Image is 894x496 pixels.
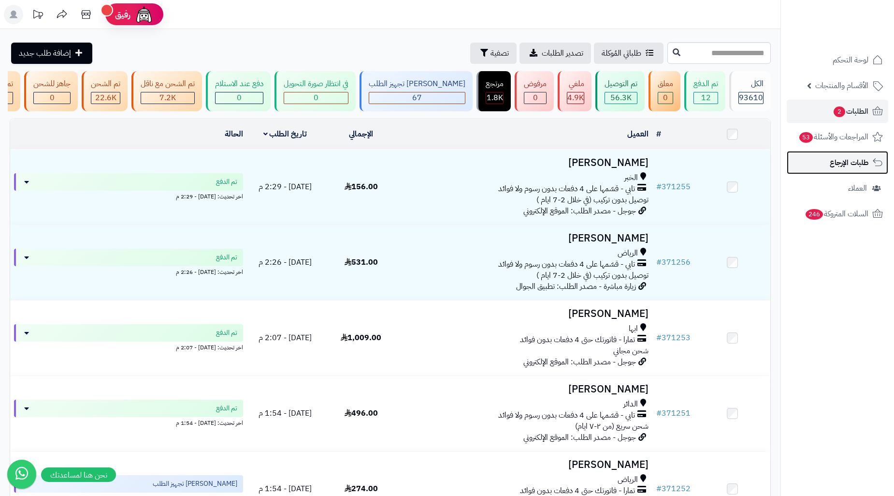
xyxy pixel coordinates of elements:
[237,92,242,104] span: 0
[567,78,584,90] div: ملغي
[787,151,888,174] a: طلبات الإرجاع
[516,281,636,292] span: زيارة مباشرة - مصدر الطلب: تطبيق الجوال
[403,233,649,244] h3: [PERSON_NAME]
[523,432,636,443] span: جوجل - مصدر الطلب: الموقع الإلكتروني
[605,92,637,104] div: 56309
[341,332,381,344] span: 1,009.00
[798,130,868,144] span: المراجعات والأسئلة
[727,71,773,111] a: الكل93610
[259,407,312,419] span: [DATE] - 1:54 م
[556,71,593,111] a: ملغي 4.9K
[141,92,194,104] div: 7223
[533,92,538,104] span: 0
[490,47,509,59] span: تصفية
[523,356,636,368] span: جوجل - مصدر الطلب: الموقع الإلكتروني
[91,78,120,90] div: تم الشحن
[26,5,50,27] a: تحديثات المنصة
[656,256,662,268] span: #
[216,404,237,413] span: تم الدفع
[403,157,649,168] h3: [PERSON_NAME]
[848,181,867,195] span: العملاء
[345,407,378,419] span: 496.00
[498,183,635,195] span: تابي - قسّمها على 4 دفعات بدون رسوم ولا فوائد
[567,92,584,104] span: 4.9K
[80,71,130,111] a: تم الشحن 22.6K
[738,78,764,90] div: الكل
[830,156,868,169] span: طلبات الإرجاع
[403,459,649,470] h3: [PERSON_NAME]
[34,92,70,104] div: 0
[656,407,662,419] span: #
[523,205,636,217] span: جوجل - مصدر الطلب: الموقع الإلكتروني
[284,78,348,90] div: في انتظار صورة التحويل
[524,78,547,90] div: مرفوض
[834,106,845,117] span: 2
[259,181,312,193] span: [DATE] - 2:29 م
[14,342,243,352] div: اخر تحديث: [DATE] - 2:07 م
[345,483,378,495] span: 274.00
[259,256,312,268] span: [DATE] - 2:26 م
[513,71,556,111] a: مرفوض 0
[159,92,176,104] span: 7.2K
[682,71,727,111] a: تم الدفع 12
[815,79,868,92] span: الأقسام والمنتجات
[833,53,868,67] span: لوحة التحكم
[656,483,691,495] a: #371252
[656,332,662,344] span: #
[787,202,888,225] a: السلات المتروكة246
[216,92,263,104] div: 0
[95,92,116,104] span: 22.6K
[787,177,888,200] a: العملاء
[115,9,130,20] span: رفيق
[613,345,649,357] span: شحن مجاني
[11,43,92,64] a: إضافة طلب جديد
[412,92,422,104] span: 67
[91,92,120,104] div: 22598
[50,92,55,104] span: 0
[787,48,888,72] a: لوحة التحكم
[806,209,823,220] span: 246
[345,256,378,268] span: 531.00
[403,308,649,319] h3: [PERSON_NAME]
[204,71,273,111] a: دفع عند الاستلام 0
[828,26,885,46] img: logo-2.png
[624,172,638,183] span: الخبر
[520,334,635,346] span: تمارا - فاتورتك حتى 4 دفعات بدون فوائد
[475,71,513,111] a: مرتجع 1.8K
[519,43,591,64] a: تصدير الطلبات
[470,43,517,64] button: تصفية
[487,92,503,104] span: 1.8K
[656,407,691,419] a: #371251
[656,256,691,268] a: #371256
[369,78,465,90] div: [PERSON_NAME] تجهيز الطلب
[369,92,465,104] div: 67
[656,332,691,344] a: #371253
[627,128,649,140] a: العميل
[799,132,813,143] span: 53
[536,270,649,281] span: توصيل بدون تركيب (في خلال 2-7 ايام )
[14,266,243,276] div: اخر تحديث: [DATE] - 2:26 م
[602,47,641,59] span: طلباتي المُوكلة
[22,71,80,111] a: جاهز للشحن 0
[618,474,638,485] span: الرياض
[225,128,243,140] a: الحالة
[314,92,318,104] span: 0
[647,71,682,111] a: معلق 0
[610,92,632,104] span: 56.3K
[358,71,475,111] a: [PERSON_NAME] تجهيز الطلب 67
[134,5,154,24] img: ai-face.png
[403,384,649,395] h3: [PERSON_NAME]
[524,92,546,104] div: 0
[575,421,649,432] span: شحن سريع (من ٢-٧ ايام)
[656,483,662,495] span: #
[153,479,237,489] span: [PERSON_NAME] تجهيز الطلب
[284,92,348,104] div: 0
[623,399,638,410] span: الدائر
[739,92,763,104] span: 93610
[216,253,237,262] span: تم الدفع
[618,248,638,259] span: الرياض
[216,177,237,187] span: تم الدفع
[536,194,649,206] span: توصيل بدون تركيب (في خلال 2-7 ايام )
[656,181,662,193] span: #
[701,92,711,104] span: 12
